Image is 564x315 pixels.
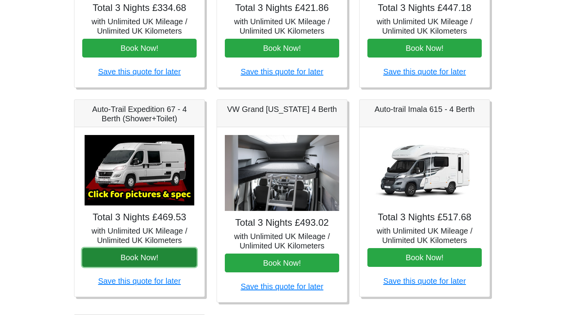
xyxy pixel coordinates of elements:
img: VW Grand California 4 Berth [225,135,339,211]
h4: Total 3 Nights £334.68 [82,2,197,14]
h5: with Unlimited UK Mileage / Unlimited UK Kilometers [367,17,482,36]
a: Save this quote for later [98,277,181,285]
a: Save this quote for later [383,67,466,76]
h4: Total 3 Nights £517.68 [367,212,482,223]
button: Book Now! [225,254,339,272]
h4: Total 3 Nights £421.86 [225,2,339,14]
h5: with Unlimited UK Mileage / Unlimited UK Kilometers [367,226,482,245]
a: Save this quote for later [383,277,466,285]
button: Book Now! [367,248,482,267]
button: Book Now! [82,39,197,58]
h5: with Unlimited UK Mileage / Unlimited UK Kilometers [225,232,339,250]
h5: VW Grand [US_STATE] 4 Berth [225,104,339,114]
img: Auto-Trail Expedition 67 - 4 Berth (Shower+Toilet) [85,135,194,205]
h4: Total 3 Nights £469.53 [82,212,197,223]
a: Save this quote for later [240,282,323,291]
h4: Total 3 Nights £493.02 [225,217,339,229]
h4: Total 3 Nights £447.18 [367,2,482,14]
h5: Auto-trail Imala 615 - 4 Berth [367,104,482,114]
h5: Auto-Trail Expedition 67 - 4 Berth (Shower+Toilet) [82,104,197,123]
a: Save this quote for later [240,67,323,76]
a: Save this quote for later [98,67,181,76]
img: Auto-trail Imala 615 - 4 Berth [370,135,479,205]
button: Book Now! [367,39,482,58]
button: Book Now! [82,248,197,267]
h5: with Unlimited UK Mileage / Unlimited UK Kilometers [82,17,197,36]
h5: with Unlimited UK Mileage / Unlimited UK Kilometers [82,226,197,245]
button: Book Now! [225,39,339,58]
h5: with Unlimited UK Mileage / Unlimited UK Kilometers [225,17,339,36]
